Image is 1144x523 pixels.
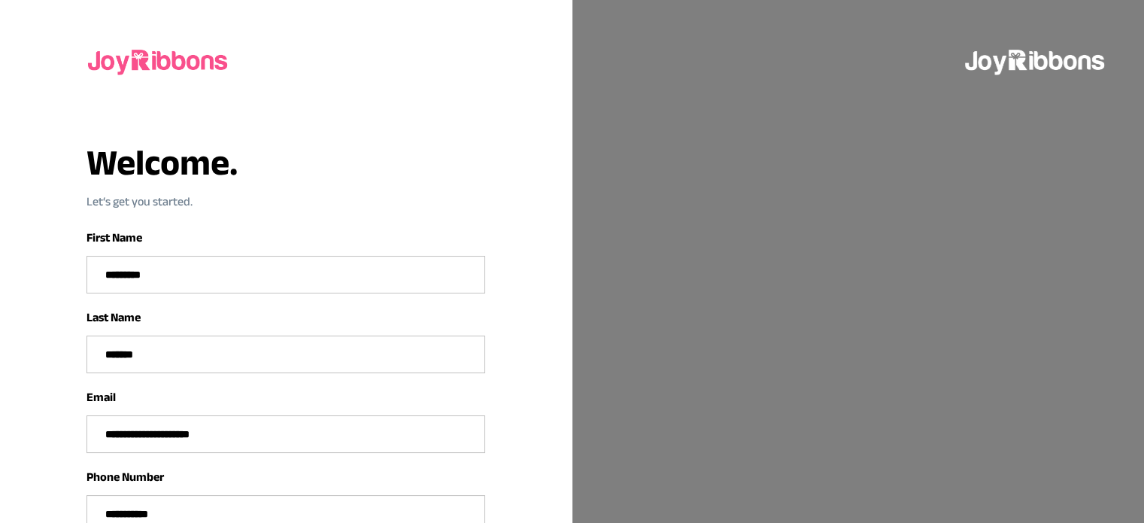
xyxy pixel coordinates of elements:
img: joyribbons [963,36,1108,84]
label: Email [86,391,116,403]
img: joyribbons [86,36,231,84]
label: First Name [86,231,142,244]
label: Phone Number [86,470,164,483]
p: Let‘s get you started. [86,193,485,211]
label: Last Name [86,311,141,324]
h3: Welcome. [86,144,485,181]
